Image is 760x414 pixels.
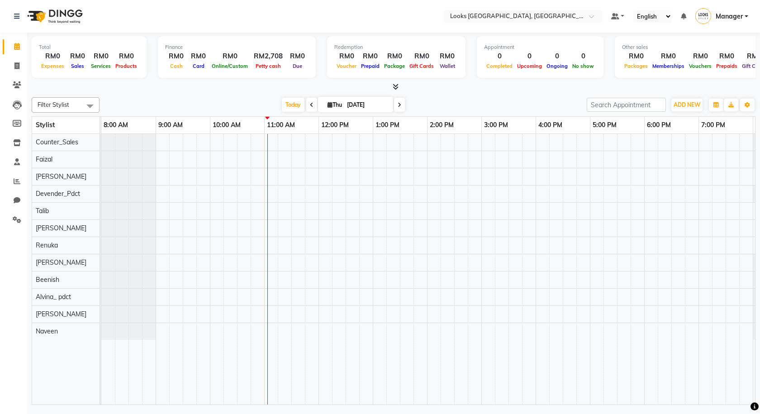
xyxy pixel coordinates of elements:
div: RM0 [650,51,687,62]
div: RM0 [66,51,89,62]
div: RM0 [286,51,309,62]
div: Redemption [334,43,458,51]
span: Upcoming [515,63,544,69]
a: 12:00 PM [319,119,351,132]
span: [PERSON_NAME] [36,172,86,181]
span: Talib [36,207,49,215]
a: 7:00 PM [699,119,727,132]
div: 0 [484,51,515,62]
div: 0 [570,51,596,62]
a: 1:00 PM [373,119,402,132]
button: ADD NEW [671,99,703,111]
span: Card [190,63,207,69]
div: RM0 [382,51,407,62]
a: 9:00 AM [156,119,185,132]
span: Memberships [650,63,687,69]
span: Alvina_ pdct [36,293,71,301]
span: Petty cash [253,63,283,69]
span: Prepaids [714,63,740,69]
span: Sales [69,63,86,69]
span: Wallet [437,63,457,69]
span: Devender_Pdct [36,190,80,198]
div: RM0 [89,51,113,62]
img: Manager [695,8,711,24]
span: Counter_Sales [36,138,78,146]
span: Voucher [334,63,359,69]
span: Packages [622,63,650,69]
span: Package [382,63,407,69]
div: RM0 [209,51,250,62]
span: Cash [168,63,185,69]
div: 0 [544,51,570,62]
div: RM0 [165,51,187,62]
span: Products [113,63,139,69]
span: Faizal [36,155,52,163]
div: RM0 [39,51,66,62]
div: RM0 [187,51,209,62]
span: [PERSON_NAME] [36,258,86,266]
span: Services [89,63,113,69]
span: Vouchers [687,63,714,69]
div: RM0 [113,51,139,62]
a: 2:00 PM [427,119,456,132]
span: Completed [484,63,515,69]
span: Thu [325,101,344,108]
span: [PERSON_NAME] [36,224,86,232]
div: Total [39,43,139,51]
span: Gift Cards [407,63,436,69]
div: RM2,708 [250,51,286,62]
span: ADD NEW [674,101,700,108]
span: Beenish [36,276,59,284]
a: 11:00 AM [265,119,297,132]
span: Prepaid [359,63,382,69]
div: RM0 [622,51,650,62]
div: RM0 [436,51,458,62]
span: Due [290,63,304,69]
div: RM0 [714,51,740,62]
span: No show [570,63,596,69]
img: logo [23,4,85,29]
a: 5:00 PM [590,119,619,132]
span: Renuka [36,241,58,249]
a: 10:00 AM [210,119,243,132]
span: Today [282,98,304,112]
a: 3:00 PM [482,119,510,132]
a: 6:00 PM [645,119,673,132]
div: RM0 [407,51,436,62]
div: RM0 [359,51,382,62]
div: RM0 [687,51,714,62]
span: Manager [716,12,743,21]
span: Expenses [39,63,66,69]
div: Appointment [484,43,596,51]
span: [PERSON_NAME] [36,310,86,318]
div: 0 [515,51,544,62]
span: Ongoing [544,63,570,69]
span: Stylist [36,121,55,129]
input: Search Appointment [587,98,666,112]
span: Online/Custom [209,63,250,69]
input: 2025-09-04 [344,98,389,112]
a: 8:00 AM [101,119,130,132]
span: Filter Stylist [38,101,69,108]
div: Finance [165,43,309,51]
div: RM0 [334,51,359,62]
span: Naveen [36,327,58,335]
a: 4:00 PM [536,119,565,132]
